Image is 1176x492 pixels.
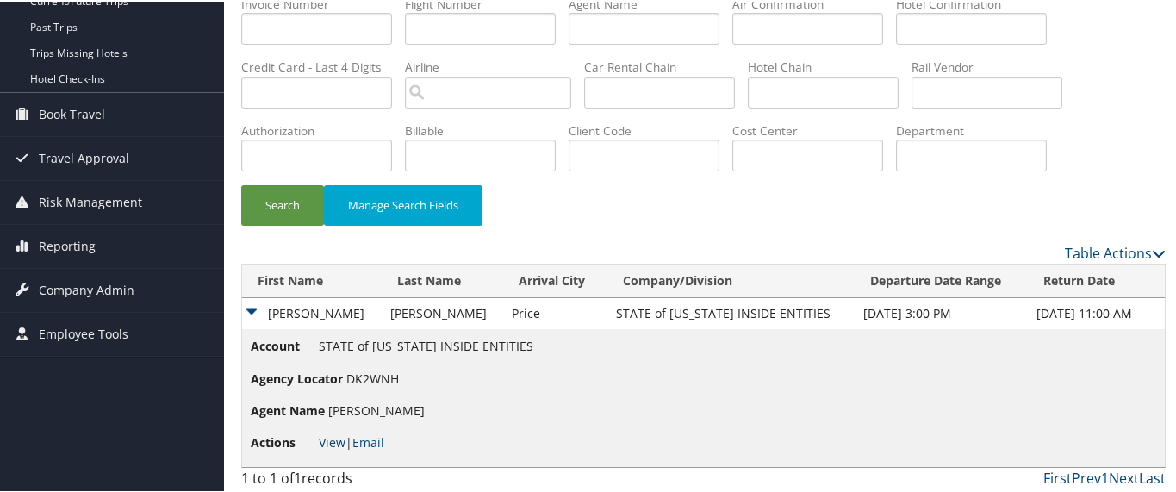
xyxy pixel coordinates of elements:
[39,223,96,266] span: Reporting
[896,121,1060,138] label: Department
[382,263,503,296] th: Last Name: activate to sort column ascending
[405,57,584,74] label: Airline
[732,121,896,138] label: Cost Center
[241,57,405,74] label: Credit Card - Last 4 Digits
[242,296,382,327] td: [PERSON_NAME]
[39,135,129,178] span: Travel Approval
[503,296,607,327] td: Price
[241,121,405,138] label: Authorization
[1101,467,1109,486] a: 1
[294,467,302,486] span: 1
[346,369,399,385] span: DK2WNH
[1109,467,1139,486] a: Next
[251,432,315,451] span: Actions
[1065,242,1166,261] a: Table Actions
[584,57,748,74] label: Car Rental Chain
[39,267,134,310] span: Company Admin
[328,401,425,417] span: [PERSON_NAME]
[241,184,324,224] button: Search
[352,433,384,449] a: Email
[1043,467,1072,486] a: First
[39,91,105,134] span: Book Travel
[382,296,503,327] td: [PERSON_NAME]
[607,263,855,296] th: Company/Division
[503,263,607,296] th: Arrival City: activate to sort column ascending
[324,184,482,224] button: Manage Search Fields
[242,263,382,296] th: First Name: activate to sort column ascending
[251,400,325,419] span: Agent Name
[1072,467,1101,486] a: Prev
[319,336,533,352] span: STATE of [US_STATE] INSIDE ENTITIES
[569,121,732,138] label: Client Code
[251,368,343,387] span: Agency Locator
[319,433,345,449] a: View
[855,296,1028,327] td: [DATE] 3:00 PM
[251,335,315,354] span: Account
[1028,296,1165,327] td: [DATE] 11:00 AM
[912,57,1075,74] label: Rail Vendor
[1028,263,1165,296] th: Return Date: activate to sort column ascending
[1139,467,1166,486] a: Last
[748,57,912,74] label: Hotel Chain
[39,311,128,354] span: Employee Tools
[607,296,855,327] td: STATE of [US_STATE] INSIDE ENTITIES
[855,263,1028,296] th: Departure Date Range: activate to sort column descending
[405,121,569,138] label: Billable
[319,433,384,449] span: |
[39,179,142,222] span: Risk Management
